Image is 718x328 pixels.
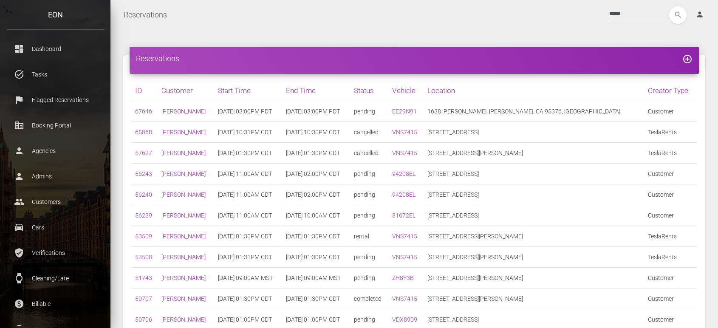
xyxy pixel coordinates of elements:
p: Admins [13,170,98,183]
a: 67646 [135,108,152,115]
td: [STREET_ADDRESS][PERSON_NAME] [424,247,645,268]
a: 56243 [135,170,152,177]
a: VNS7415 [392,129,417,136]
td: [DATE] 01:30PM CDT [283,288,351,309]
th: Location [424,80,645,101]
td: [DATE] 10:31PM CDT [215,122,283,143]
td: [STREET_ADDRESS] [424,164,645,184]
a: 31672EL [392,212,416,219]
td: [DATE] 09:00AM MST [215,268,283,288]
p: Verifications [13,246,98,259]
a: [PERSON_NAME] [161,191,206,198]
p: Dashboard [13,42,98,55]
td: pending [351,268,389,288]
th: Vehicle [389,80,424,101]
th: ID [132,80,158,101]
p: Flagged Reservations [13,93,98,106]
a: VNS7415 [392,150,417,156]
a: watch Cleaning/Late [6,268,104,289]
p: Tasks [13,68,98,81]
td: [DATE] 03:00PM PDT [283,101,351,122]
a: 56239 [135,212,152,219]
td: TeslaRents [645,143,697,164]
a: [PERSON_NAME] [161,212,206,219]
a: 65868 [135,129,152,136]
a: 94208EL [392,170,416,177]
th: Creator Type [645,80,697,101]
button: search [669,6,687,24]
td: completed [351,288,389,309]
a: 53509 [135,233,152,240]
td: Customer [645,164,697,184]
a: 50706 [135,316,152,323]
a: [PERSON_NAME] [161,108,206,115]
a: EE29N91 [392,108,417,115]
td: pending [351,184,389,205]
a: ZH8Y3B [392,274,414,281]
a: dashboard Dashboard [6,38,104,59]
a: 53508 [135,254,152,260]
i: person [695,10,704,19]
td: [DATE] 01:30PM CDT [215,143,283,164]
a: paid Billable [6,293,104,314]
p: Booking Portal [13,119,98,132]
td: [DATE] 01:30PM CDT [215,288,283,309]
a: [PERSON_NAME] [161,233,206,240]
a: corporate_fare Booking Portal [6,115,104,136]
a: people Customers [6,191,104,212]
td: [DATE] 01:30PM CDT [215,226,283,247]
td: TeslaRents [645,226,697,247]
td: Customer [645,268,697,288]
td: [DATE] 11:00AM CDT [215,184,283,205]
td: [STREET_ADDRESS][PERSON_NAME] [424,226,645,247]
th: Status [351,80,389,101]
td: Customer [645,205,697,226]
td: TeslaRents [645,122,697,143]
a: person Agencies [6,140,104,161]
td: [STREET_ADDRESS] [424,184,645,205]
td: pending [351,247,389,268]
td: [DATE] 10:00AM CDT [283,205,351,226]
td: [STREET_ADDRESS] [424,205,645,226]
td: [STREET_ADDRESS][PERSON_NAME] [424,268,645,288]
td: [DATE] 03:00PM PDT [215,101,283,122]
td: 1638 [PERSON_NAME], [PERSON_NAME], CA 95376, [GEOGRAPHIC_DATA] [424,101,645,122]
td: [DATE] 10:30PM CDT [283,122,351,143]
td: Customer [645,184,697,205]
a: [PERSON_NAME] [161,129,206,136]
a: VNS7415 [392,254,417,260]
th: Customer [158,80,215,101]
td: [DATE] 01:30PM CDT [283,226,351,247]
a: task_alt Tasks [6,64,104,85]
td: rental [351,226,389,247]
a: Reservations [124,4,167,25]
td: [STREET_ADDRESS][PERSON_NAME] [424,288,645,309]
p: Cleaning/Late [13,272,98,285]
td: [DATE] 02:00PM CDT [283,184,351,205]
td: [STREET_ADDRESS][PERSON_NAME] [424,143,645,164]
td: [DATE] 02:00PM CDT [283,164,351,184]
td: [DATE] 01:31PM CDT [215,247,283,268]
a: 94208EL [392,191,416,198]
td: cancelled [351,143,389,164]
a: VNS7415 [392,295,417,302]
a: flag Flagged Reservations [6,89,104,110]
a: person Admins [6,166,104,187]
p: Cars [13,221,98,234]
a: [PERSON_NAME] [161,254,206,260]
td: [STREET_ADDRESS] [424,122,645,143]
p: Billable [13,297,98,310]
h4: Reservations [136,53,693,64]
td: [DATE] 11:00AM CDT [215,205,283,226]
a: person [689,6,712,23]
a: [PERSON_NAME] [161,170,206,177]
p: Customers [13,195,98,208]
td: TeslaRents [645,247,697,268]
a: 51743 [135,274,152,281]
a: [PERSON_NAME] [161,274,206,281]
a: VDX8909 [392,316,417,323]
a: [PERSON_NAME] [161,295,206,302]
td: [DATE] 11:00AM CDT [215,164,283,184]
a: VNS7415 [392,233,417,240]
